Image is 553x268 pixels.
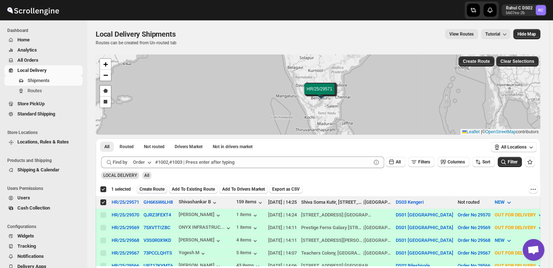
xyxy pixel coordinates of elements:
[179,224,225,230] div: ONYX INFRASTRUC...
[4,203,83,213] button: Cash Collection
[396,199,424,205] button: DS03 Kengeri
[495,237,504,243] span: NEW
[513,29,540,39] button: Map action label
[100,142,114,152] button: All
[100,70,111,81] a: Zoom out
[396,159,401,165] span: All
[268,249,297,257] div: [DATE] | 14:07
[316,90,327,98] img: Marker
[517,31,536,37] span: Hide Map
[144,199,173,205] button: GH6K6W6LH8
[301,249,391,257] div: |
[458,250,490,256] button: Order No 29567
[301,237,363,244] div: [STREET_ADDRESS][PERSON_NAME]
[502,4,546,16] button: User menu
[315,90,326,98] img: Marker
[4,76,83,86] button: Shipments
[7,28,83,33] span: Dashboard
[113,159,127,166] span: Find by
[495,250,536,256] span: OUT FOR DELIVERY
[236,237,259,244] button: 4 items
[112,199,139,205] button: HR/25/29571
[179,199,218,206] button: Shivashankar B
[112,225,139,230] button: HR/25/29569
[268,211,297,219] div: [DATE] | 14:24
[112,250,139,256] div: HR/25/29567
[508,159,517,165] span: Filter
[103,60,108,69] span: +
[7,158,83,163] span: Products and Shipping
[236,212,259,219] button: 1 items
[112,212,139,218] button: HR/25/29570
[4,86,83,96] button: Routes
[481,129,482,134] span: |
[396,250,453,256] button: DS01 [GEOGRAPHIC_DATA]
[17,47,37,53] span: Analytics
[315,89,325,97] img: Marker
[236,224,259,232] button: 1 items
[103,173,137,178] span: LOCAL DELIVERY
[4,45,83,55] button: Analytics
[301,224,391,231] div: |
[314,89,325,97] img: Marker
[169,185,218,194] button: Add To Existing Route
[490,196,517,208] button: NEW
[437,157,469,167] button: Columns
[28,88,42,93] span: Routes
[172,186,215,192] span: Add To Existing Route
[301,199,391,206] div: |
[17,205,50,211] span: Cash Collection
[365,237,391,244] div: [GEOGRAPHIC_DATA]
[365,249,391,257] div: [GEOGRAPHIC_DATA]
[17,195,30,200] span: Users
[7,130,83,135] span: Store Locations
[4,55,83,65] button: All Orders
[495,199,504,205] span: NEW
[17,68,47,73] span: Local Delivery
[100,86,111,97] a: Draw a polygon
[17,233,34,239] span: Widgets
[365,199,391,206] div: [GEOGRAPHIC_DATA]
[458,56,494,66] button: Create Route
[458,212,490,218] button: Order No 29570
[144,144,165,150] span: Not routed
[179,212,222,219] button: [PERSON_NAME]
[28,78,50,83] span: Shipments
[144,225,170,230] button: 75XVTTIZBC
[490,235,517,246] button: NEW
[498,157,522,167] button: Filter
[301,224,363,231] div: Prestige Ferns Galaxy [STREET_ADDRESS]
[115,142,138,152] button: Routed
[386,157,405,167] button: All
[396,225,453,230] button: DS01 [GEOGRAPHIC_DATA]
[4,231,83,241] button: Widgets
[144,173,149,178] span: All
[140,142,169,152] button: Unrouted
[17,37,30,42] span: Home
[268,237,297,244] div: [DATE] | 14:11
[490,209,548,221] button: OUT FOR DELIVERY
[472,157,495,167] button: Sort
[170,142,207,152] button: Claimable
[112,237,139,243] button: HR/25/29568
[96,30,175,38] span: Local Delivery Shipments
[140,186,165,192] span: Create Route
[7,224,83,230] span: Configurations
[144,212,171,218] button: QJRZ3FEXT4
[144,237,171,243] button: V3S0R0X9KD
[236,199,264,206] button: 159 items
[458,237,490,243] button: Order No 29568
[301,211,391,219] div: |
[458,225,490,230] button: Order No 29569
[7,186,83,191] span: Users Permissions
[482,159,490,165] span: Sort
